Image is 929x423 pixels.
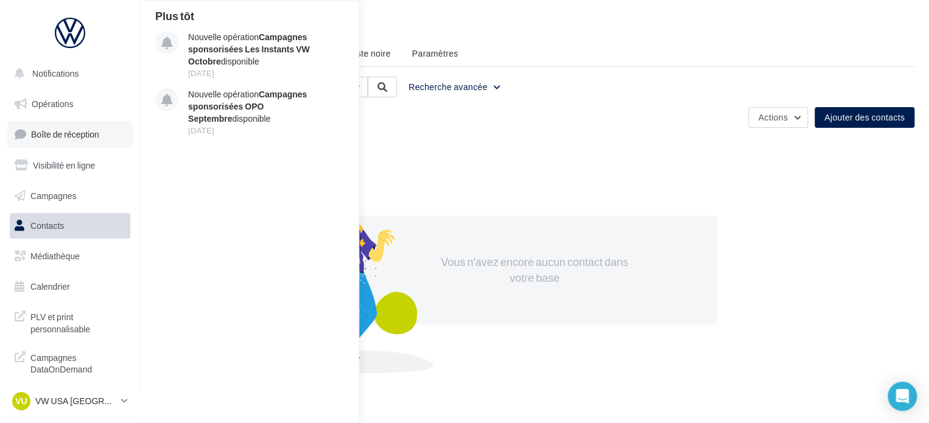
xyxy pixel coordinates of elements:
[7,91,133,117] a: Opérations
[30,349,125,376] span: Campagnes DataOnDemand
[7,213,133,239] a: Contacts
[32,99,73,109] span: Opérations
[7,304,133,340] a: PLV et print personnalisable
[30,281,70,292] span: Calendrier
[404,80,507,94] button: Recherche avancée
[888,382,917,411] div: Open Intercom Messenger
[32,68,79,79] span: Notifications
[30,251,80,261] span: Médiathèque
[30,220,64,231] span: Contacts
[7,153,133,178] a: Visibilité en ligne
[7,274,133,299] a: Calendrier
[155,19,914,38] h1: Contacts
[30,309,125,335] span: PLV et print personnalisable
[15,395,27,407] span: VU
[7,243,133,269] a: Médiathèque
[10,390,130,413] a: VU VW USA [GEOGRAPHIC_DATA]
[759,112,788,122] span: Actions
[7,344,133,380] a: Campagnes DataOnDemand
[430,254,639,285] div: Vous n'avez encore aucun contact dans votre base
[31,129,99,139] span: Boîte de réception
[412,48,458,58] span: Paramètres
[7,61,128,86] button: Notifications
[349,48,391,58] span: Liste noire
[35,395,116,407] p: VW USA [GEOGRAPHIC_DATA]
[7,121,133,147] a: Boîte de réception
[7,183,133,209] a: Campagnes
[33,160,95,170] span: Visibilité en ligne
[748,107,808,128] button: Actions
[30,190,77,200] span: Campagnes
[815,107,914,128] button: Ajouter des contacts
